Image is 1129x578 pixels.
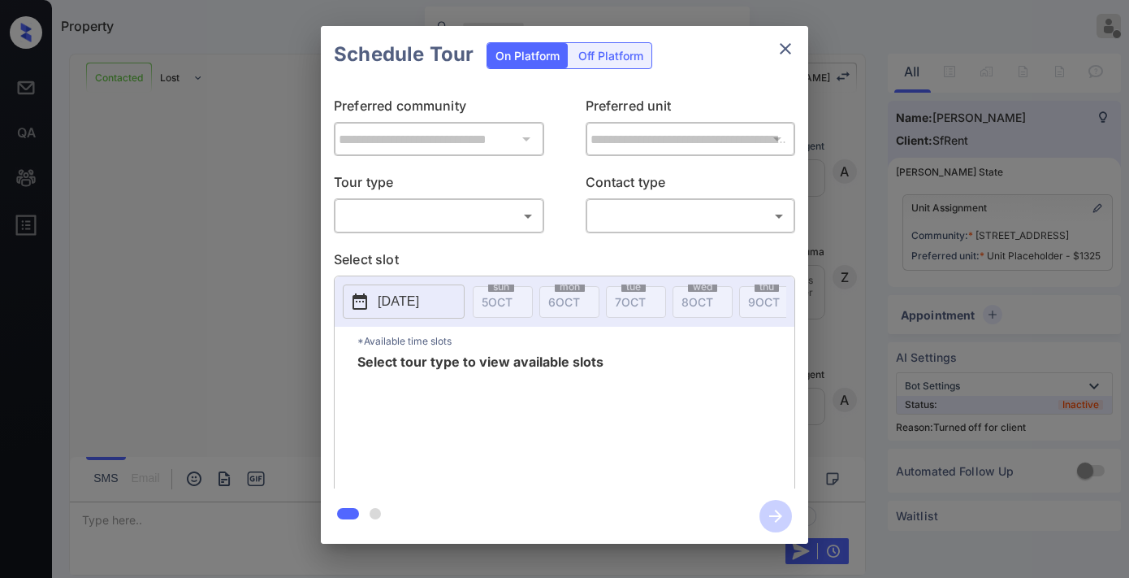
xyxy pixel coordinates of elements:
[487,43,568,68] div: On Platform
[334,250,795,276] p: Select slot
[586,96,796,122] p: Preferred unit
[586,172,796,198] p: Contact type
[357,327,794,355] p: *Available time slots
[321,26,487,83] h2: Schedule Tour
[378,292,419,311] p: [DATE]
[570,43,651,68] div: Off Platform
[769,33,802,65] button: close
[343,285,465,319] button: [DATE]
[334,172,544,198] p: Tour type
[357,355,603,485] span: Select tour type to view available slots
[334,96,544,122] p: Preferred community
